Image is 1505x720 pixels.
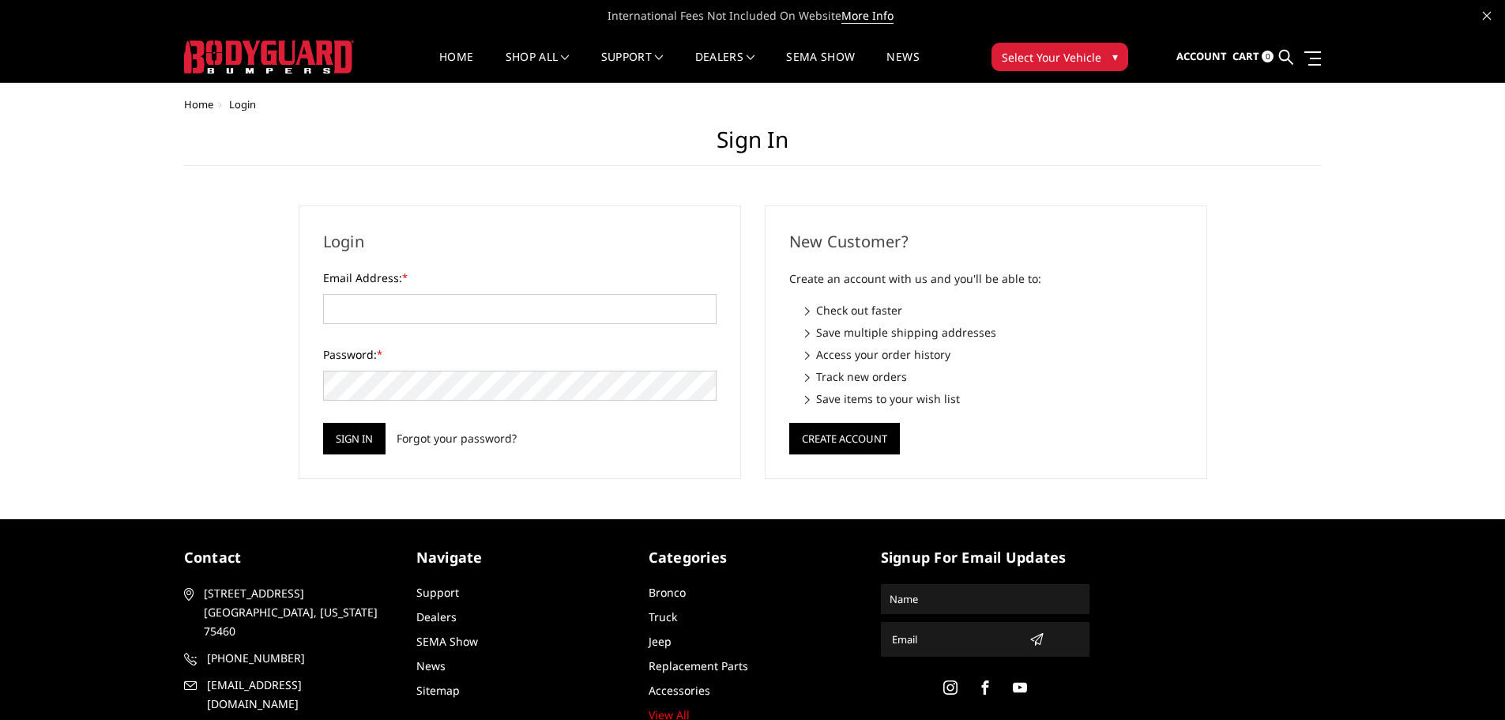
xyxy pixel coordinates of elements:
[805,390,1183,407] li: Save items to your wish list
[805,302,1183,319] li: Check out faster
[881,547,1089,568] h5: signup for email updates
[805,324,1183,341] li: Save multiple shipping addresses
[184,676,393,714] a: [EMAIL_ADDRESS][DOMAIN_NAME]
[789,270,1183,288] p: Create an account with us and you'll be able to:
[841,8,894,24] a: More Info
[1262,51,1274,62] span: 0
[397,430,517,447] a: Forgot your password?
[439,51,473,82] a: Home
[883,586,1087,612] input: Name
[416,683,460,698] a: Sitemap
[184,40,354,74] img: BODYGUARD BUMPERS
[1176,49,1227,63] span: Account
[184,97,213,111] a: Home
[649,658,748,673] a: Replacement Parts
[805,346,1183,363] li: Access your order history
[323,270,717,286] label: Email Address:
[184,126,1322,166] h1: Sign in
[786,51,855,82] a: SEMA Show
[323,230,717,254] h2: Login
[1232,49,1259,63] span: Cart
[1232,36,1274,78] a: Cart 0
[886,51,919,82] a: News
[601,51,664,82] a: Support
[805,368,1183,385] li: Track new orders
[416,609,457,624] a: Dealers
[1112,48,1118,65] span: ▾
[649,609,677,624] a: Truck
[416,547,625,568] h5: Navigate
[207,649,390,668] span: [PHONE_NUMBER]
[416,585,459,600] a: Support
[229,97,256,111] span: Login
[886,627,1023,652] input: Email
[991,43,1128,71] button: Select Your Vehicle
[323,423,386,454] input: Sign in
[695,51,755,82] a: Dealers
[649,634,672,649] a: Jeep
[207,676,390,714] span: [EMAIL_ADDRESS][DOMAIN_NAME]
[649,683,710,698] a: Accessories
[1002,49,1101,66] span: Select Your Vehicle
[789,429,900,444] a: Create Account
[649,585,686,600] a: Bronco
[789,423,900,454] button: Create Account
[789,230,1183,254] h2: New Customer?
[506,51,570,82] a: shop all
[416,634,478,649] a: SEMA Show
[184,547,393,568] h5: contact
[184,649,393,668] a: [PHONE_NUMBER]
[649,547,857,568] h5: Categories
[323,346,717,363] label: Password:
[204,584,387,641] span: [STREET_ADDRESS] [GEOGRAPHIC_DATA], [US_STATE] 75460
[416,658,446,673] a: News
[1176,36,1227,78] a: Account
